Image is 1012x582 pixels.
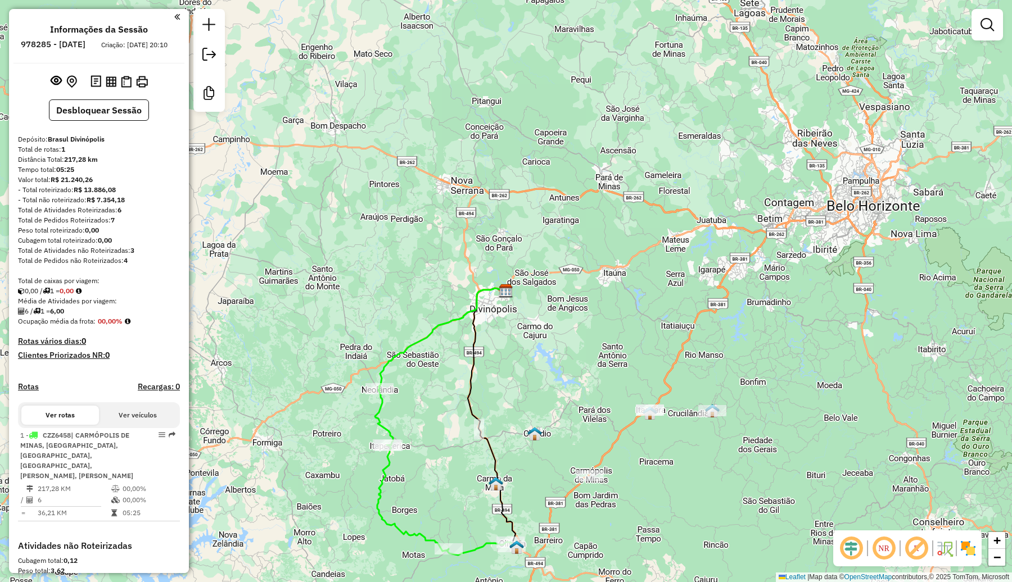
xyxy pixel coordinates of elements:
a: Clique aqui para minimizar o painel [174,10,180,23]
i: % de utilização do peso [111,485,120,492]
div: Total de rotas: [18,144,180,154]
i: Total de rotas [43,288,50,294]
strong: 0 [105,350,110,360]
strong: 0 [82,336,86,346]
div: - Total roteirizado: [18,185,180,195]
i: Cubagem total roteirizado [18,288,25,294]
img: Brasul Divinópolis [499,284,513,298]
td: 05:25 [122,507,175,519]
em: Opções [159,431,165,438]
strong: R$ 13.886,08 [74,185,116,194]
span: + [993,533,1001,547]
img: Escritório Carmo da Mata [489,476,503,491]
div: Distância Total: [18,154,180,165]
div: Depósito: [18,134,180,144]
td: 00,00% [122,494,175,506]
a: Exportar sessão [198,43,220,69]
h4: Recargas: 0 [138,382,180,392]
span: Ocultar deslocamento [838,535,865,562]
strong: 0,00 [60,287,74,295]
span: Ocupação média da frota: [18,317,96,325]
span: Ocultar NR [870,535,897,562]
span: − [993,550,1001,564]
strong: Brasul Divinópolis [48,135,105,143]
button: Visualizar relatório de Roteirização [103,74,119,89]
div: Atividade não roteirizada - BAR DO GERALDO [698,405,726,416]
div: Média de Atividades por viagem: [18,296,180,306]
h4: Atividades não Roteirizadas [18,540,180,551]
strong: 0,12 [64,556,78,565]
div: 0,00 / 1 = [18,286,180,296]
div: Total de Atividades Roteirizadas: [18,205,180,215]
strong: 0,00 [98,236,112,244]
i: Total de Atividades [26,497,33,503]
a: Zoom in [988,532,1005,549]
a: Exibir filtros [976,13,999,36]
div: Tempo total: [18,165,180,175]
div: Atividade não roteirizada - BAR ANTONIO VELOSO [576,470,604,481]
i: Total de Atividades [18,308,25,315]
div: Cubagem total roteirizado: [18,235,180,245]
a: Criar modelo [198,82,220,107]
strong: R$ 21.240,26 [51,175,93,184]
img: Escritório Crucilândia [705,403,720,418]
td: 36,21 KM [37,507,111,519]
i: % de utilização da cubagem [111,497,120,503]
em: Rota exportada [169,431,175,438]
td: = [20,507,26,519]
h4: Clientes Priorizados NR: [18,351,180,360]
strong: 0,00 [85,226,99,234]
img: Fluxo de ruas [936,539,954,557]
strong: 6,00 [50,307,64,315]
div: Total de Pedidos Roteirizados: [18,215,180,225]
strong: R$ 7.354,18 [87,195,125,204]
strong: 3,62 [51,566,65,575]
h4: Informações da Sessão [50,24,148,35]
td: 217,28 KM [37,483,111,494]
div: Cubagem total: [18,556,180,566]
strong: 1 [61,145,65,153]
a: Rotas [18,382,39,392]
img: Exibir/Ocultar setores [959,539,977,557]
td: 6 [37,494,111,506]
img: Escritorio Oliveira [509,540,524,554]
strong: 05:25 [56,165,74,174]
button: Imprimir Rotas [134,74,150,90]
div: - Total não roteirizado: [18,195,180,205]
div: Peso total roteirizado: [18,225,180,235]
strong: 00,00% [98,317,123,325]
button: Ver veículos [99,406,177,425]
div: Atividade não roteirizada - RECANTO FAZENDINHA S [636,404,664,416]
div: Peso total: [18,566,180,576]
i: Meta Caixas/viagem: 1,00 Diferença: -1,00 [76,288,82,294]
strong: 3 [130,246,134,254]
strong: 217,28 km [64,155,98,163]
td: 00,00% [122,483,175,494]
a: Leaflet [779,573,806,581]
span: | CARMÓPOLIS DE MINAS, [GEOGRAPHIC_DATA], [GEOGRAPHIC_DATA], [GEOGRAPHIC_DATA], [PERSON_NAME], [P... [20,431,133,480]
button: Centralizar mapa no depósito ou ponto de apoio [64,73,79,90]
img: Escritório Cláudio [527,426,542,441]
i: Total de rotas [33,308,40,315]
h4: Rotas vários dias: [18,337,180,346]
button: Logs desbloquear sessão [88,73,103,90]
div: Map data © contributors,© 2025 TomTom, Microsoft [776,572,1012,582]
strong: 7 [111,216,115,224]
i: Tempo total em rota [111,510,117,516]
a: OpenStreetMap [844,573,892,581]
button: Exibir sessão original [48,72,64,90]
a: Zoom out [988,549,1005,566]
div: Criação: [DATE] 20:10 [97,40,172,50]
button: Desbloquear Sessão [49,99,149,121]
strong: 4 [124,256,128,265]
i: Distância Total [26,485,33,492]
span: 1 - [20,431,133,480]
span: | [807,573,809,581]
td: / [20,494,26,506]
button: Ver rotas [21,406,99,425]
div: Total de caixas por viagem: [18,276,180,286]
em: Média calculada utilizando a maior ocupação (%Peso ou %Cubagem) de cada rota da sessão. Rotas cro... [125,318,130,325]
a: Nova sessão e pesquisa [198,13,220,39]
span: Exibir rótulo [903,535,930,562]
